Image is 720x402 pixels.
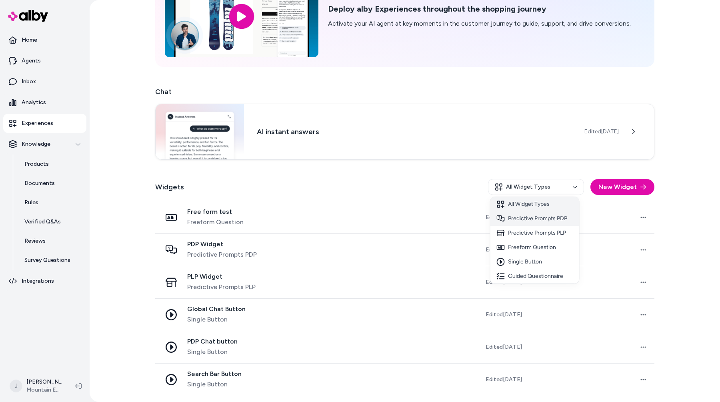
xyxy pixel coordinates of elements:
div: All Widget Types [490,197,579,211]
div: Guided Questionnaire [490,269,579,283]
div: All Widget Types [490,197,580,284]
div: Freeform Question [490,240,579,255]
div: Predictive Prompts PLP [490,226,579,240]
div: Single Button [490,255,579,269]
div: Predictive Prompts PDP [490,211,579,226]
